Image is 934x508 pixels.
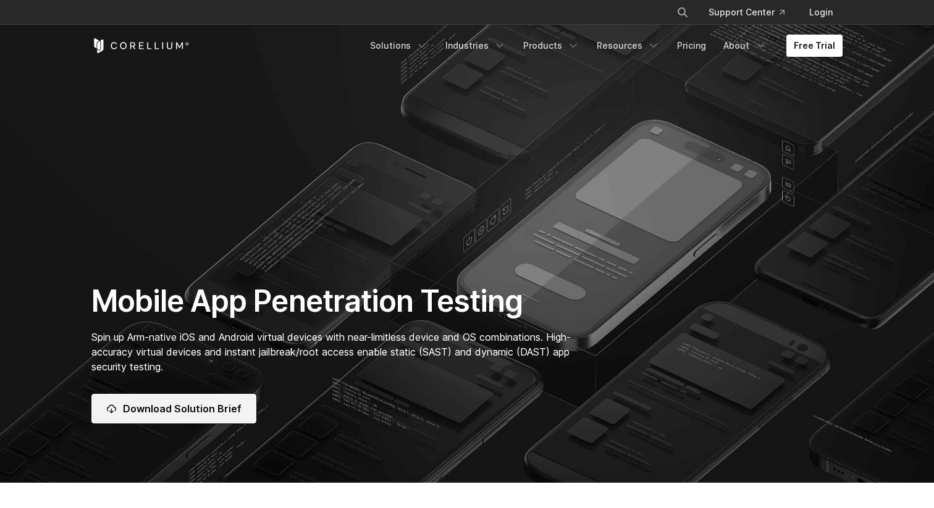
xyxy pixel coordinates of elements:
[438,35,513,57] a: Industries
[91,38,190,53] a: Corellium Home
[670,35,713,57] a: Pricing
[516,35,587,57] a: Products
[363,35,435,57] a: Solutions
[786,35,843,57] a: Free Trial
[716,35,774,57] a: About
[123,401,242,416] span: Download Solution Brief
[799,1,843,23] a: Login
[91,394,256,423] a: Download Solution Brief
[363,35,843,57] div: Navigation Menu
[91,331,571,373] span: Spin up Arm-native iOS and Android virtual devices with near-limitless device and OS combinations...
[589,35,667,57] a: Resources
[662,1,843,23] div: Navigation Menu
[699,1,794,23] a: Support Center
[91,283,584,320] h1: Mobile App Penetration Testing
[671,1,694,23] button: Search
